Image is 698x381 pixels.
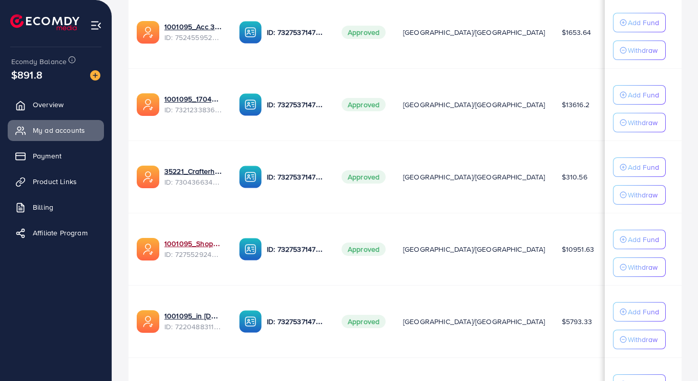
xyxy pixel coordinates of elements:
[613,157,666,177] button: Add Fund
[562,99,589,110] span: $13616.2
[8,146,104,166] a: Payment
[8,223,104,243] a: Affiliate Program
[8,197,104,217] a: Billing
[33,202,53,212] span: Billing
[137,166,159,188] img: ic-ads-acc.e4c84228.svg
[628,333,658,346] p: Withdraw
[164,238,223,259] div: <span class='underline'>1001095_Shopping Center</span></br>7275529244510306305
[628,189,658,201] p: Withdraw
[628,44,658,56] p: Withdraw
[628,261,658,273] p: Withdraw
[137,93,159,116] img: ic-ads-acc.e4c84228.svg
[164,166,223,187] div: <span class='underline'>35221_Crafterhide ad_1700680330947</span></br>7304366343393296385
[613,257,666,277] button: Withdraw
[613,302,666,322] button: Add Fund
[8,94,104,115] a: Overview
[628,233,659,246] p: Add Fund
[403,244,545,254] span: [GEOGRAPHIC_DATA]/[GEOGRAPHIC_DATA]
[654,335,690,373] iframe: Chat
[613,85,666,105] button: Add Fund
[164,177,223,187] span: ID: 7304366343393296385
[164,238,223,249] a: 1001095_Shopping Center
[403,99,545,110] span: [GEOGRAPHIC_DATA]/[GEOGRAPHIC_DATA]
[239,310,262,333] img: ic-ba-acc.ded83a64.svg
[613,230,666,249] button: Add Fund
[33,125,85,135] span: My ad accounts
[164,311,223,321] a: 1001095_in [DOMAIN_NAME]_1681150971525
[613,41,666,60] button: Withdraw
[628,306,659,318] p: Add Fund
[90,70,100,81] img: image
[164,22,223,32] a: 1001095_Acc 3_1751948238983
[267,315,325,328] p: ID: 7327537147282571265
[342,26,386,39] span: Approved
[613,13,666,32] button: Add Fund
[342,243,386,256] span: Approved
[239,21,262,44] img: ic-ba-acc.ded83a64.svg
[342,170,386,184] span: Approved
[8,120,104,141] a: My ad accounts
[562,244,594,254] span: $10951.63
[8,171,104,192] a: Product Links
[164,322,223,332] span: ID: 7220488311670947841
[562,172,587,182] span: $310.56
[562,316,592,327] span: $5793.33
[164,32,223,43] span: ID: 7524559526306070535
[10,14,79,30] img: logo
[239,238,262,260] img: ic-ba-acc.ded83a64.svg
[342,315,386,328] span: Approved
[628,89,659,101] p: Add Fund
[403,172,545,182] span: [GEOGRAPHIC_DATA]/[GEOGRAPHIC_DATA]
[613,330,666,349] button: Withdraw
[164,105,223,115] span: ID: 7321233836078252033
[267,171,325,183] p: ID: 7327537147282571265
[628,16,659,29] p: Add Fund
[33,151,61,161] span: Payment
[137,310,159,333] img: ic-ads-acc.e4c84228.svg
[613,113,666,132] button: Withdraw
[267,98,325,111] p: ID: 7327537147282571265
[137,238,159,260] img: ic-ads-acc.e4c84228.svg
[562,27,591,37] span: $1653.64
[164,166,223,176] a: 35221_Crafterhide ad_1700680330947
[33,99,64,110] span: Overview
[11,67,43,82] span: $891.8
[11,56,67,67] span: Ecomdy Balance
[403,316,545,327] span: [GEOGRAPHIC_DATA]/[GEOGRAPHIC_DATA]
[628,116,658,129] p: Withdraw
[239,93,262,116] img: ic-ba-acc.ded83a64.svg
[33,228,88,238] span: Affiliate Program
[164,249,223,259] span: ID: 7275529244510306305
[164,94,223,104] a: 1001095_1704607619722
[164,94,223,115] div: <span class='underline'>1001095_1704607619722</span></br>7321233836078252033
[267,243,325,255] p: ID: 7327537147282571265
[267,26,325,38] p: ID: 7327537147282571265
[239,166,262,188] img: ic-ba-acc.ded83a64.svg
[137,21,159,44] img: ic-ads-acc.e4c84228.svg
[628,161,659,173] p: Add Fund
[342,98,386,111] span: Approved
[403,27,545,37] span: [GEOGRAPHIC_DATA]/[GEOGRAPHIC_DATA]
[613,185,666,205] button: Withdraw
[164,22,223,43] div: <span class='underline'>1001095_Acc 3_1751948238983</span></br>7524559526306070535
[164,311,223,332] div: <span class='underline'>1001095_in vogue.pk_1681150971525</span></br>7220488311670947841
[90,19,102,31] img: menu
[33,176,77,187] span: Product Links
